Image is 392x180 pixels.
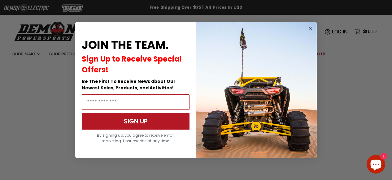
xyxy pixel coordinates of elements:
[82,37,168,53] span: JOIN THE TEAM.
[82,54,182,75] span: Sign Up to Receive Special Offers!
[82,78,176,91] span: Be The First To Receive News about Our Newest Sales, Products, and Activities!
[196,22,317,158] img: a9095488-b6e7-41ba-879d-588abfab540b.jpeg
[97,133,174,144] span: By signing up, you agree to receive email marketing. Unsubscribe at any time.
[82,94,189,110] input: Email Address
[307,24,314,32] button: Close dialog
[365,155,387,175] inbox-online-store-chat: Shopify online store chat
[82,113,189,130] button: SIGN UP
